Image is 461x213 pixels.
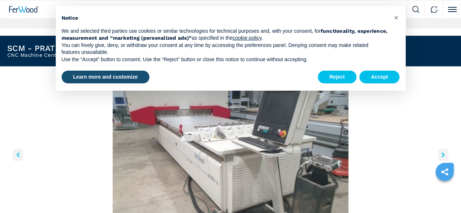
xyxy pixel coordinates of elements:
[430,6,438,13] img: Contact us
[233,35,261,41] a: cookie policy
[438,149,448,161] button: right-button
[62,28,388,42] p: We and selected third parties use cookies or similar technologies for technical purposes and, wit...
[359,71,400,84] button: Accept
[412,6,419,13] img: Search
[62,15,388,22] h2: Notice
[62,28,388,41] strong: functionality, experience, measurement and “marketing (personalized ads)”
[435,163,454,181] a: sharethis
[430,180,456,208] iframe: Chat
[62,71,149,84] button: Learn more and customize
[62,56,388,63] p: Use the “Accept” button to consent. Use the “Reject” button or close this notice to continue with...
[390,12,402,23] button: Close this notice
[443,0,461,19] button: Click to toggle menu
[394,13,398,22] span: ×
[7,52,106,58] h2: CNC Machine Centres With Flat Table
[7,44,106,52] h1: SCM - PRATIX S15B
[318,71,356,84] button: Reject
[62,42,388,56] p: You can freely give, deny, or withdraw your consent at any time by accessing the preferences pane...
[9,6,39,13] img: Ferwood
[13,149,23,161] button: left-button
